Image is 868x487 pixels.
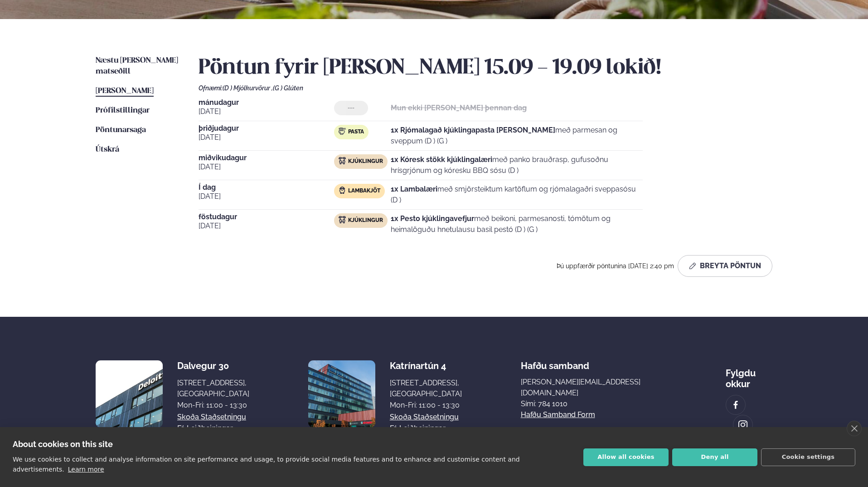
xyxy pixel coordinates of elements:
[199,99,334,106] span: mánudagur
[391,154,643,176] p: með panko brauðrasp, gufusoðnu hrísgrjónum og kóresku BBQ sósu (D )
[348,187,380,195] span: Lambakjöt
[13,439,113,449] strong: About cookies on this site
[390,378,462,399] div: [STREET_ADDRESS], [GEOGRAPHIC_DATA]
[339,187,346,194] img: Lamb.svg
[391,103,527,112] strong: Mun ekki [PERSON_NAME] þennan dag
[177,378,249,399] div: [STREET_ADDRESS], [GEOGRAPHIC_DATA]
[199,191,334,202] span: [DATE]
[96,126,146,134] span: Pöntunarsaga
[339,216,346,223] img: chicken.svg
[339,128,346,135] img: pasta.svg
[96,125,146,136] a: Pöntunarsaga
[348,128,364,136] span: Pasta
[199,162,334,172] span: [DATE]
[177,412,246,423] a: Skoða staðsetningu
[177,360,249,371] div: Dalvegur 30
[199,184,334,191] span: Í dag
[199,132,334,143] span: [DATE]
[391,213,643,235] p: með beikoni, parmesanosti, tómötum og heimalöguðu hnetulausu basil pestó (D ) (G )
[348,158,383,165] span: Kjúklingur
[339,157,346,164] img: chicken.svg
[96,360,163,428] img: image alt
[96,87,154,95] span: [PERSON_NAME]
[199,154,334,162] span: miðvikudagur
[391,214,474,223] strong: 1x Pesto kjúklingavefjur
[521,398,667,409] p: Sími: 784 1010
[199,213,334,221] span: föstudagur
[96,57,178,75] span: Næstu [PERSON_NAME] matseðill
[672,448,757,466] button: Deny all
[390,423,446,434] a: Fá leiðbeiningar
[521,353,589,371] span: Hafðu samband
[68,466,104,473] a: Learn more
[738,420,748,430] img: image alt
[521,377,667,398] a: [PERSON_NAME][EMAIL_ADDRESS][DOMAIN_NAME]
[390,400,462,411] div: Mon-Fri: 11:00 - 13:30
[177,423,233,434] a: Fá leiðbeiningar
[96,107,150,114] span: Prófílstillingar
[308,360,375,428] img: image alt
[521,409,595,420] a: Hafðu samband form
[177,400,249,411] div: Mon-Fri: 11:00 - 13:30
[557,262,674,270] span: Þú uppfærðir pöntunina [DATE] 2:40 pm
[391,184,643,206] p: með smjörsteiktum kartöflum og rjómalagaðri sveppasósu (D )
[96,146,119,153] span: Útskrá
[731,400,741,410] img: image alt
[390,360,462,371] div: Katrínartún 4
[96,55,180,77] a: Næstu [PERSON_NAME] matseðill
[678,255,772,277] button: Breyta Pöntun
[390,412,459,423] a: Skoða staðsetningu
[199,125,334,132] span: þriðjudagur
[348,104,354,112] span: ---
[726,360,772,389] div: Fylgdu okkur
[391,126,555,134] strong: 1x Rjómalagað kjúklingapasta [PERSON_NAME]
[733,415,752,434] a: image alt
[96,86,154,97] a: [PERSON_NAME]
[583,448,669,466] button: Allow all cookies
[391,125,643,147] p: með parmesan og sveppum (D ) (G )
[223,84,273,92] span: (D ) Mjólkurvörur ,
[199,221,334,231] span: [DATE]
[13,456,520,473] p: We use cookies to collect and analyse information on site performance and usage, to provide socia...
[273,84,303,92] span: (G ) Glúten
[348,217,383,224] span: Kjúklingur
[96,105,150,116] a: Prófílstillingar
[199,84,772,92] div: Ofnæmi:
[391,185,437,193] strong: 1x Lambalæri
[199,106,334,117] span: [DATE]
[847,421,862,436] a: close
[761,448,855,466] button: Cookie settings
[726,395,745,414] a: image alt
[391,155,492,164] strong: 1x Kóresk stökk kjúklingalæri
[199,55,772,81] h2: Pöntun fyrir [PERSON_NAME] 15.09 - 19.09 lokið!
[96,144,119,155] a: Útskrá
